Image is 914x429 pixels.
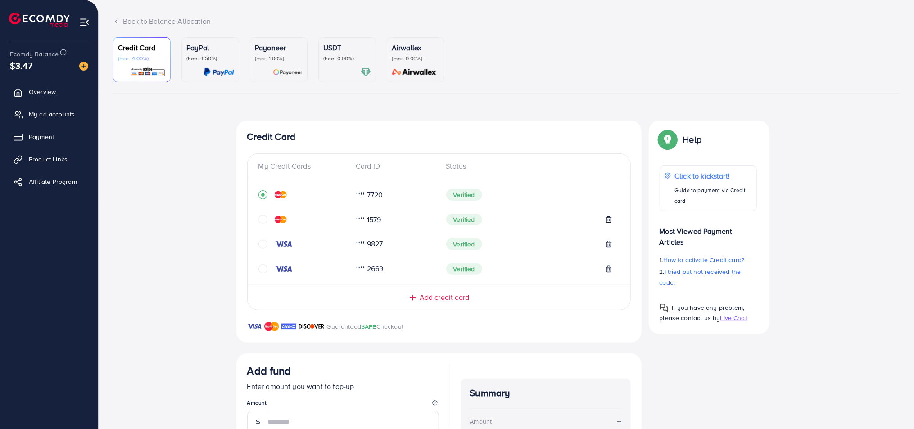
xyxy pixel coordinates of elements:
p: (Fee: 1.00%) [255,55,303,62]
h4: Summary [470,388,622,399]
span: SAFE [361,322,376,331]
p: (Fee: 0.00%) [323,55,371,62]
img: brand [299,321,325,332]
a: My ad accounts [7,105,91,123]
span: Ecomdy Balance [10,49,59,58]
img: Popup guide [660,304,669,313]
p: Help [683,134,702,145]
svg: circle [258,240,267,249]
span: Verified [446,238,482,250]
span: Verified [446,214,482,225]
h3: Add fund [247,364,291,377]
div: My Credit Cards [258,161,349,171]
strong: -- [617,416,621,426]
img: credit [275,191,287,198]
img: menu [79,17,90,27]
span: My ad accounts [29,110,75,119]
svg: circle [258,264,267,273]
p: (Fee: 4.50%) [186,55,234,62]
p: Guaranteed Checkout [327,321,404,332]
div: Card ID [348,161,439,171]
span: How to activate Credit card? [663,255,744,264]
img: brand [264,321,279,332]
span: Verified [446,189,482,201]
p: USDT [323,42,371,53]
p: (Fee: 4.00%) [118,55,166,62]
img: brand [281,321,296,332]
img: credit [275,265,293,273]
div: Amount [470,417,492,426]
div: Status [439,161,620,171]
img: card [389,67,439,77]
img: card [130,67,166,77]
a: Product Links [7,150,91,168]
img: card [361,67,371,77]
span: Product Links [29,155,68,164]
img: credit [275,216,287,223]
p: Guide to payment via Credit card [674,185,751,206]
svg: record circle [258,190,267,199]
span: Add credit card [420,292,469,303]
img: credit [275,241,293,248]
a: Overview [7,83,91,101]
p: Most Viewed Payment Articles [660,219,757,247]
img: card [273,67,303,77]
img: image [79,62,88,71]
span: Overview [29,87,56,96]
p: PayPal [186,42,234,53]
span: Payment [29,132,54,141]
p: 1. [660,255,757,265]
legend: Amount [247,399,439,410]
p: Enter amount you want to top-up [247,381,439,392]
span: Affiliate Program [29,177,77,186]
p: Click to kickstart! [674,170,751,181]
span: Live Chat [720,313,747,322]
a: Affiliate Program [7,173,91,191]
span: $3.47 [10,59,32,72]
p: 2. [660,266,757,288]
span: If you have any problem, please contact us by [660,303,745,322]
iframe: Chat [876,389,907,422]
img: brand [247,321,262,332]
p: Payoneer [255,42,303,53]
img: Popup guide [660,131,676,147]
img: logo [9,13,70,27]
a: Payment [7,128,91,146]
p: (Fee: 0.00%) [392,55,439,62]
p: Credit Card [118,42,166,53]
div: Back to Balance Allocation [113,16,900,27]
img: card [204,67,234,77]
h4: Credit Card [247,131,631,143]
span: I tried but not received the code. [660,267,741,287]
svg: circle [258,215,267,224]
p: Airwallex [392,42,439,53]
span: Verified [446,263,482,275]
